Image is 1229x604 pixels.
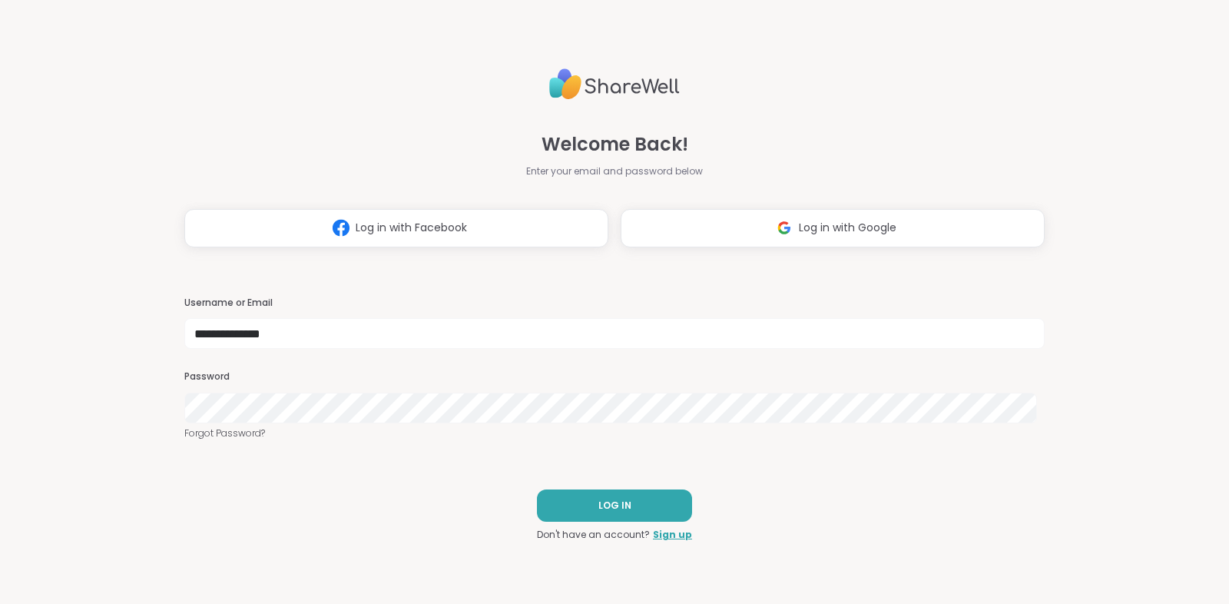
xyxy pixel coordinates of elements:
[184,209,608,247] button: Log in with Facebook
[653,528,692,542] a: Sign up
[799,220,896,236] span: Log in with Google
[356,220,467,236] span: Log in with Facebook
[598,499,631,513] span: LOG IN
[537,490,692,522] button: LOG IN
[326,214,356,242] img: ShareWell Logomark
[542,131,688,158] span: Welcome Back!
[184,297,1045,310] h3: Username or Email
[537,528,650,542] span: Don't have an account?
[526,164,703,178] span: Enter your email and password below
[621,209,1045,247] button: Log in with Google
[770,214,799,242] img: ShareWell Logomark
[184,426,1045,440] a: Forgot Password?
[184,370,1045,383] h3: Password
[549,62,680,106] img: ShareWell Logo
